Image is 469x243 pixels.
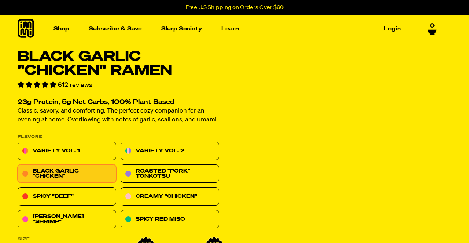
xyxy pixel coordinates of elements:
[381,23,404,35] a: Login
[51,23,72,35] a: Shop
[18,107,219,125] p: Classic, savory, and comforting. The perfect cozy companion for an evening at home. Overflowing w...
[18,165,116,183] a: Black Garlic "Chicken"
[158,23,205,35] a: Slurp Society
[18,135,219,139] p: Flavors
[121,210,219,229] a: Spicy Red Miso
[86,23,145,35] a: Subscribe & Save
[18,82,58,88] span: 4.76 stars
[18,142,116,160] a: Variety Vol. 1
[121,142,219,160] a: Variety Vol. 2
[51,15,404,42] nav: Main navigation
[18,99,219,106] h2: 23g Protein, 5g Net Carbs, 100% Plant Based
[430,22,435,29] span: 0
[218,23,242,35] a: Learn
[58,82,92,88] span: 612 reviews
[18,210,116,229] a: [PERSON_NAME] "Shrimp"
[121,165,219,183] a: Roasted "Pork" Tonkotsu
[428,22,437,35] a: 0
[18,237,219,242] label: Size
[185,4,284,11] p: Free U.S Shipping on Orders Over $60
[18,188,116,206] a: Spicy "Beef"
[121,188,219,206] a: Creamy "Chicken"
[18,50,219,78] h1: Black Garlic "Chicken" Ramen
